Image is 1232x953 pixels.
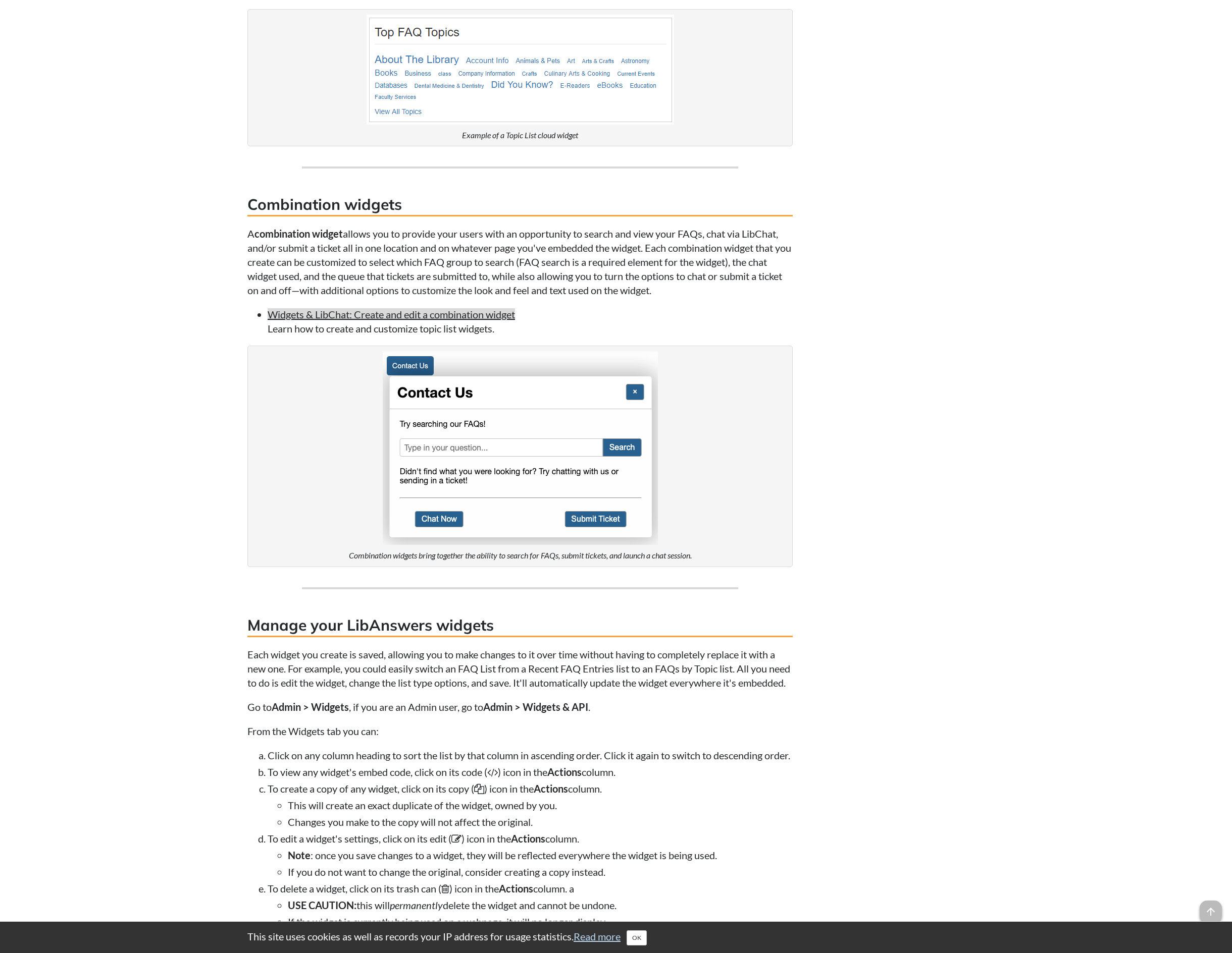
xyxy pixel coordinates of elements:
[288,849,311,861] strong: Note
[382,351,658,545] img: Example combination button widget
[511,832,545,845] strong: Actions
[390,899,443,911] em: permanently
[288,798,793,812] li: This will create an exact duplicate of the widget, owned by you.
[268,765,793,779] li: To view any widget's embed code, click on its code ( ) icon in the column.
[288,815,793,829] li: Changes you make to the copy will not affect the original.
[483,701,588,713] strong: Admin > Widgets & API
[499,882,533,894] strong: Actions
[462,130,578,141] figcaption: Example of a Topic List cloud widget
[547,766,582,778] strong: Actions
[534,782,568,795] strong: Actions
[288,915,793,929] li: If the widget is currently being used on a webpage, it will no longer display.
[247,614,793,637] h3: Manage your LibAnswers widgets
[627,930,647,945] button: Close
[288,899,356,911] b: USE CAUTION:
[247,647,793,690] p: Each widget you create is saved, allowing you to make changes to it over time without having to c...
[254,228,343,240] strong: combination widget
[247,227,793,297] p: A allows you to provide your users with an opportunity to search and view your FAQs, chat via Lib...
[268,831,793,879] li: To edit a widget's settings, click on its edit ( ) icon in the column.
[268,748,793,762] li: Click on any column heading to sort the list by that column in ascending order. Click it again to...
[268,308,515,320] a: Widgets & LibChat: Create and edit a combination widget
[367,15,674,125] img: Example of a Topic List cloud widget
[247,194,793,216] h3: Combination widgets
[237,929,995,945] div: This site uses cookies as well as records your IP address for usage statistics.
[288,898,793,912] li: this will delete the widget and cannot be undone.
[288,848,793,862] li: : once you save changes to a widget, they will be reflected everywhere the widget is being used.
[1200,902,1222,914] a: arrow_upward
[247,700,793,714] p: Go to , if you are an Admin user, go to .
[247,724,793,738] p: From the Widgets tab you can:
[349,550,692,561] figcaption: Combination widgets bring together the ability to search for FAQs, submit tickets, and launch a c...
[268,881,793,945] li: To delete a widget, click on its trash can ( ) icon in the column. a
[288,865,793,879] li: If you do not want to change the original, consider creating a copy instead.
[272,701,349,713] strong: Admin > Widgets
[268,307,793,335] li: Learn how to create and customize topic list widgets.
[574,930,621,942] a: Read more
[268,781,793,829] li: To create a copy of any widget, click on its copy ( ) icon in the column.
[1200,901,1222,923] span: arrow_upward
